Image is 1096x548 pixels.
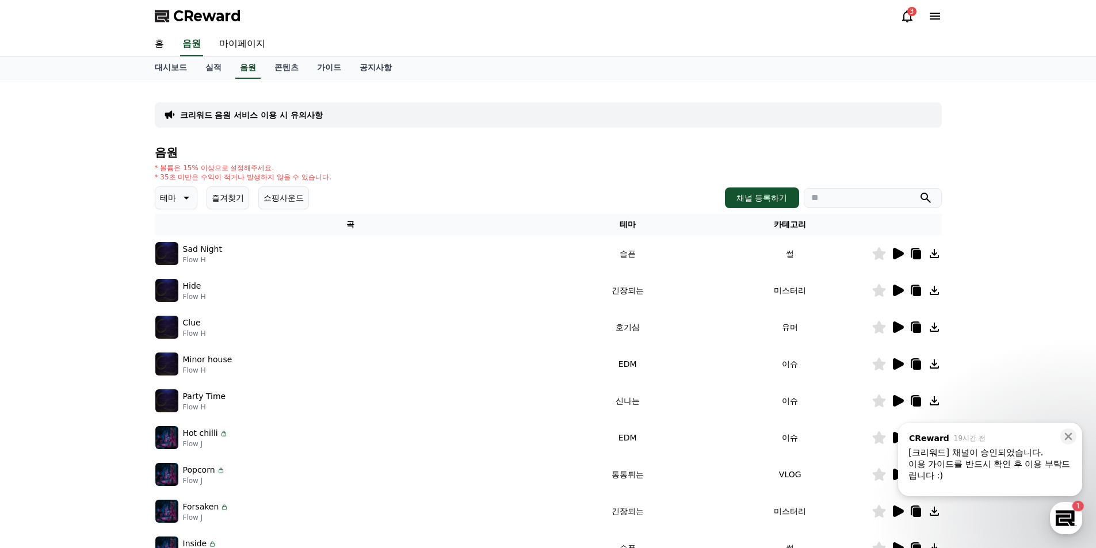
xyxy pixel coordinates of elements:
img: music [155,426,178,449]
a: 공지사항 [350,57,401,79]
td: 통통튀는 [546,456,709,493]
td: 미스터리 [709,493,872,530]
td: 호기심 [546,309,709,346]
p: * 볼륨은 15% 이상으로 설정해주세요. [155,163,332,173]
td: 유머 [709,309,872,346]
td: 긴장되는 [546,272,709,309]
a: 콘텐츠 [265,57,308,79]
td: EDM [546,346,709,382]
p: Flow H [183,366,232,375]
th: 테마 [546,214,709,235]
a: 마이페이지 [210,32,274,56]
img: music [155,242,178,265]
a: 대시보드 [146,57,196,79]
p: Flow H [183,255,222,265]
p: * 35초 미만은 수익이 적거나 발생하지 않을 수 있습니다. [155,173,332,182]
img: music [155,463,178,486]
a: 1대화 [76,365,148,393]
th: 곡 [155,214,547,235]
td: 이슈 [709,346,872,382]
td: 긴장되는 [546,493,709,530]
p: Flow J [183,439,228,449]
p: Flow J [183,476,226,485]
a: 음원 [180,32,203,56]
td: EDM [546,419,709,456]
p: Sad Night [183,243,222,255]
div: 3 [907,7,916,16]
p: Flow H [183,329,206,338]
p: Clue [183,317,201,329]
p: Flow H [183,292,206,301]
button: 테마 [155,186,197,209]
td: 신나는 [546,382,709,419]
img: music [155,316,178,339]
span: CReward [173,7,241,25]
span: 1 [117,364,121,373]
p: Popcorn [183,464,215,476]
a: 설정 [148,365,221,393]
button: 즐겨찾기 [207,186,249,209]
p: Flow H [183,403,226,412]
a: 홈 [146,32,173,56]
p: Hot chilli [183,427,218,439]
td: 미스터리 [709,272,872,309]
td: VLOG [709,456,872,493]
a: 가이드 [308,57,350,79]
a: CReward [155,7,241,25]
button: 채널 등록하기 [725,187,799,208]
a: 실적 [196,57,231,79]
img: music [155,389,178,412]
img: music [155,352,178,375]
p: Party Time [183,390,226,403]
th: 카테고리 [709,214,872,235]
td: 이슈 [709,419,872,456]
p: Flow J [183,513,230,522]
img: music [155,500,178,523]
span: 홈 [36,382,43,391]
p: Minor house [183,354,232,366]
a: 홈 [3,365,76,393]
span: 설정 [178,382,192,391]
p: 테마 [160,190,176,206]
p: Hide [183,280,201,292]
a: 크리워드 음원 서비스 이용 시 유의사항 [180,109,323,121]
span: 대화 [105,382,119,392]
img: music [155,279,178,302]
p: Forsaken [183,501,219,513]
td: 이슈 [709,382,872,419]
a: 음원 [235,57,261,79]
td: 썰 [709,235,872,272]
button: 쇼핑사운드 [258,186,309,209]
td: 슬픈 [546,235,709,272]
h4: 음원 [155,146,942,159]
a: 3 [900,9,914,23]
